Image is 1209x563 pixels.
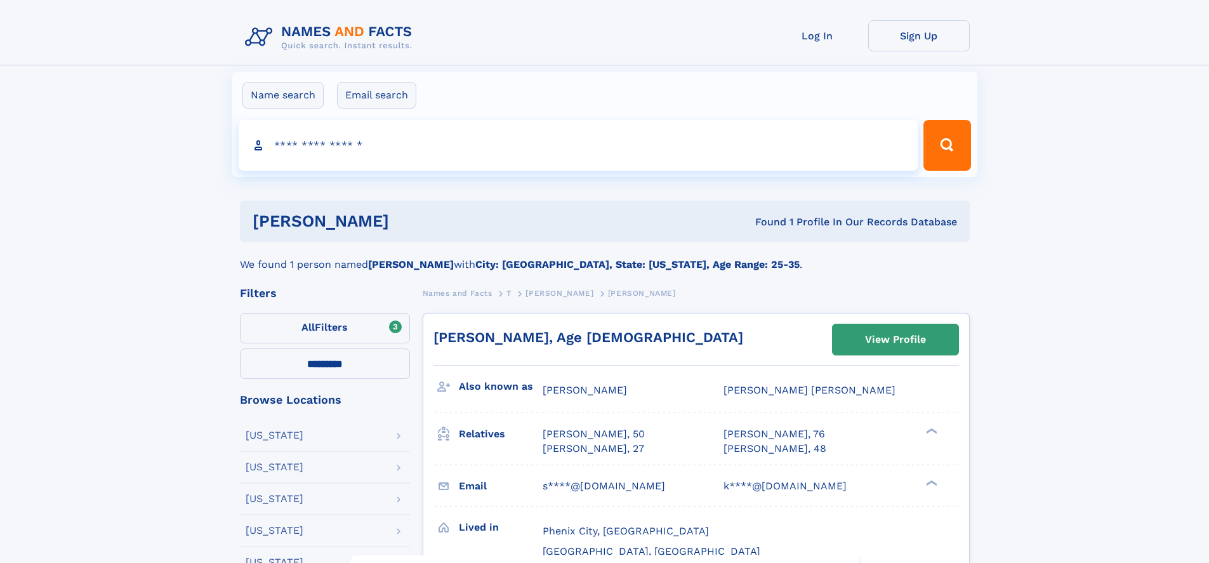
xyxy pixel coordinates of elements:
[525,285,593,301] a: [PERSON_NAME]
[423,285,492,301] a: Names and Facts
[923,120,970,171] button: Search Button
[240,313,410,343] label: Filters
[543,525,709,537] span: Phenix City, [GEOGRAPHIC_DATA]
[723,427,825,441] a: [PERSON_NAME], 76
[459,376,543,397] h3: Also known as
[506,285,512,301] a: T
[459,475,543,497] h3: Email
[543,545,760,557] span: [GEOGRAPHIC_DATA], [GEOGRAPHIC_DATA]
[240,242,970,272] div: We found 1 person named with .
[459,423,543,445] h3: Relatives
[459,517,543,538] h3: Lived in
[767,20,868,51] a: Log In
[572,215,957,229] div: Found 1 Profile In Our Records Database
[253,213,572,229] h1: [PERSON_NAME]
[433,329,743,345] a: [PERSON_NAME], Age [DEMOGRAPHIC_DATA]
[525,289,593,298] span: [PERSON_NAME]
[239,120,918,171] input: search input
[240,288,410,299] div: Filters
[543,442,644,456] a: [PERSON_NAME], 27
[246,430,303,440] div: [US_STATE]
[543,384,627,396] span: [PERSON_NAME]
[506,289,512,298] span: T
[543,427,645,441] a: [PERSON_NAME], 50
[475,258,800,270] b: City: [GEOGRAPHIC_DATA], State: [US_STATE], Age Range: 25-35
[368,258,454,270] b: [PERSON_NAME]
[337,82,416,109] label: Email search
[246,494,303,504] div: [US_STATE]
[246,526,303,536] div: [US_STATE]
[865,325,926,354] div: View Profile
[240,20,423,55] img: Logo Names and Facts
[240,394,410,406] div: Browse Locations
[242,82,324,109] label: Name search
[301,321,315,333] span: All
[608,289,676,298] span: [PERSON_NAME]
[723,384,895,396] span: [PERSON_NAME] [PERSON_NAME]
[723,442,826,456] a: [PERSON_NAME], 48
[923,427,938,435] div: ❯
[868,20,970,51] a: Sign Up
[923,479,938,487] div: ❯
[246,462,303,472] div: [US_STATE]
[833,324,958,355] a: View Profile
